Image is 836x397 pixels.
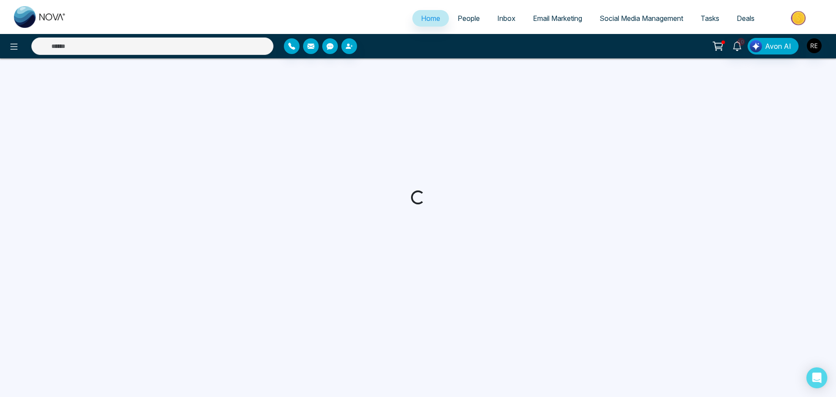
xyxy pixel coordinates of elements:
img: User Avatar [807,38,822,53]
span: People [458,14,480,23]
span: Inbox [497,14,516,23]
span: Deals [737,14,755,23]
span: Social Media Management [600,14,683,23]
div: Open Intercom Messenger [806,367,827,388]
img: Nova CRM Logo [14,6,66,28]
a: Inbox [489,10,524,27]
img: Market-place.gif [768,8,831,28]
span: Email Marketing [533,14,582,23]
img: Lead Flow [750,40,762,52]
a: Email Marketing [524,10,591,27]
span: Tasks [701,14,719,23]
a: 10 [727,38,748,53]
span: Avon AI [765,41,791,51]
a: Home [412,10,449,27]
button: Avon AI [748,38,799,54]
a: Tasks [692,10,728,27]
span: 10 [737,38,745,46]
a: People [449,10,489,27]
span: Home [421,14,440,23]
a: Social Media Management [591,10,692,27]
a: Deals [728,10,763,27]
